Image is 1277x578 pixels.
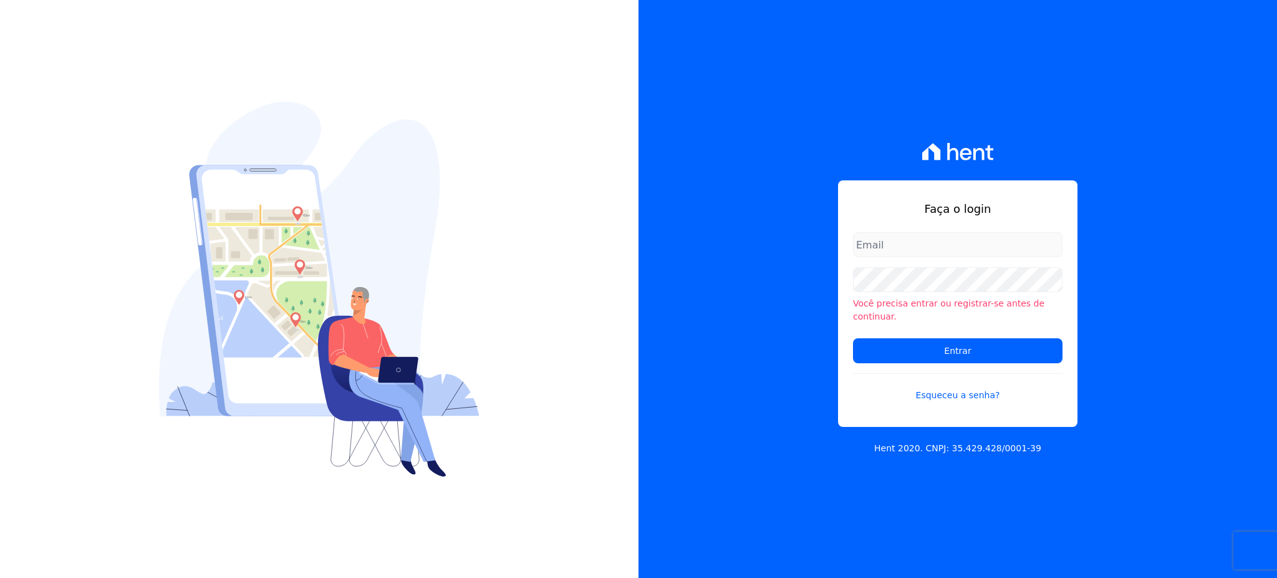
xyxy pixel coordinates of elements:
input: Email [853,232,1063,257]
img: Login [159,102,479,477]
a: Esqueceu a senha? [853,373,1063,402]
p: Hent 2020. CNPJ: 35.429.428/0001-39 [874,442,1041,455]
h1: Faça o login [853,200,1063,217]
li: Você precisa entrar ou registrar-se antes de continuar. [853,297,1063,323]
input: Entrar [853,338,1063,363]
